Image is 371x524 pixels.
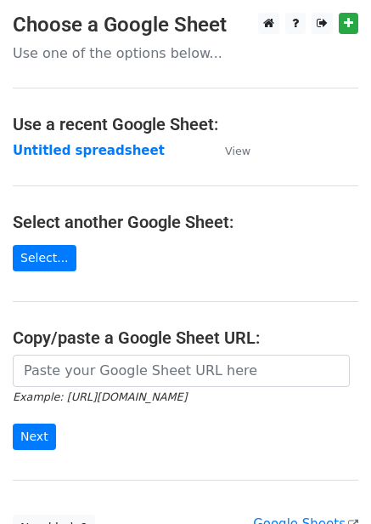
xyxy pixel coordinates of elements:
small: Example: [URL][DOMAIN_NAME] [13,390,187,403]
h4: Copy/paste a Google Sheet URL: [13,327,358,348]
input: Paste your Google Sheet URL here [13,355,350,387]
input: Next [13,424,56,450]
a: Select... [13,245,76,271]
a: Untitled spreadsheet [13,143,165,158]
h4: Select another Google Sheet: [13,212,358,232]
p: Use one of the options below... [13,44,358,62]
a: View [208,143,250,158]
small: View [225,145,250,157]
h4: Use a recent Google Sheet: [13,114,358,134]
h3: Choose a Google Sheet [13,13,358,37]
